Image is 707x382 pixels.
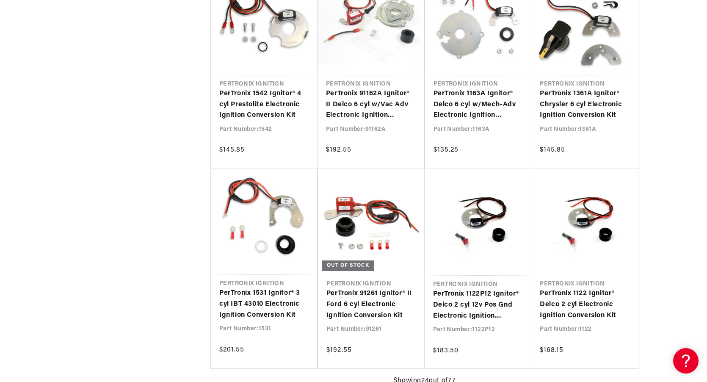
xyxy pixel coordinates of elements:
a: PerTronix 1531 Ignitor® 3 cyl IBT 43010 Electronic Ignition Conversion Kit [219,288,309,321]
a: PerTronix 1542 Ignitor® 4 cyl Prestolite Electronic Ignition Conversion Kit [219,89,309,121]
a: PerTronix 1122P12 Ignitor® Delco 2 cyl 12v Pos Gnd Electronic Ignition Conversion Kit [433,289,523,321]
a: PerTronix 91162A Ignitor® II Delco 6 cyl w/Vac Adv Electronic Ignition Conversion Kit [326,89,416,121]
a: PerTronix 1122 Ignitor® Delco 2 cyl Electronic Ignition Conversion Kit [540,288,630,321]
a: PerTronix 1163A Ignitor® Delco 6 cyl w/Mech-Adv Electronic Ignition Conversion Kit [434,89,523,121]
a: PerTronix 1361A Ignitor® Chrysler 6 cyl Electronic Ignition Conversion Kit [540,89,630,121]
a: PerTronix 91261 Ignitor® II Ford 6 cyl Electronic Ignition Conversion Kit [326,288,416,321]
